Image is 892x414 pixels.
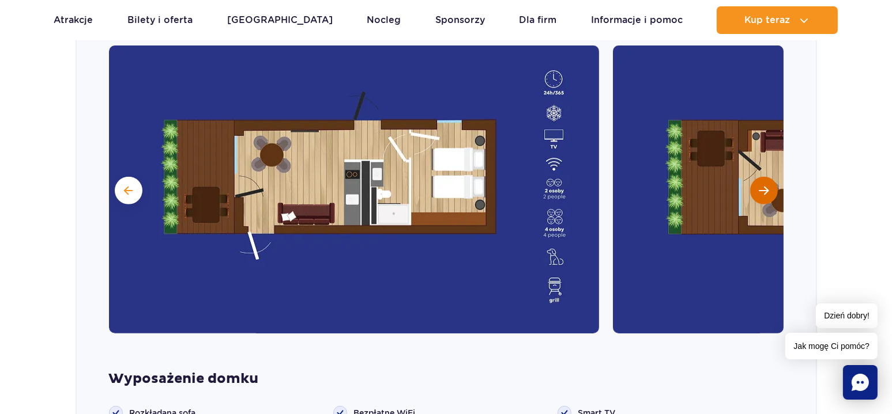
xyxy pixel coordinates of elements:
a: Nocleg [367,6,401,34]
strong: Wyposażenie domku [109,370,784,388]
button: Następny slajd [750,177,778,204]
a: Informacje i pomoc [591,6,683,34]
a: [GEOGRAPHIC_DATA] [227,6,333,34]
div: Chat [843,365,878,400]
a: Sponsorzy [435,6,485,34]
a: Atrakcje [54,6,93,34]
a: Dla firm [519,6,556,34]
span: Jak mogę Ci pomóc? [785,333,878,359]
a: Bilety i oferta [127,6,193,34]
span: Dzień dobry! [816,303,878,328]
button: Kup teraz [717,6,838,34]
span: Kup teraz [744,15,790,25]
